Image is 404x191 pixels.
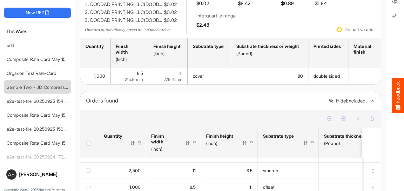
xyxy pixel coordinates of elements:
td: 1000 is template cell Column Header httpsnorthellcomontologiesmapping-rulesorderhasquantity [80,68,111,84]
div: (Pound) [236,51,301,56]
a: Composite Rate Card May 15_s[DATE] [7,112,84,118]
span: cover [193,73,204,79]
span: 8.5 [246,168,252,173]
div: Substrate thickness or weight [324,133,389,139]
span: double sided [313,73,340,79]
div: Orders found [86,96,324,105]
span: $0.02 [163,1,177,9]
h5: $0.02 [196,1,227,6]
div: (Inch) [206,141,233,146]
td: smooth is template cell Column Header httpsnorthellcomontologiesmapping-rulesmaterialhassubstrate... [258,162,319,179]
span: 11 [179,70,182,76]
span: offset [263,184,274,190]
div: (Inch) [116,56,141,62]
span: 1,000 [129,184,141,190]
div: [PERSON_NAME] [19,172,69,177]
td: 8.5 is template cell Column Header httpsnorthellcomontologiesmapping-rulesmeasurementhasfinishsiz... [111,68,148,84]
a: Organon Test Rate-Card [7,70,57,76]
th: Header checkbox [80,128,99,158]
button: dropdownbutton [369,168,376,174]
div: Finish width [151,133,177,145]
div: Material finish [353,43,384,55]
div: (Inch) [151,146,177,152]
td: cover is template cell Column Header httpsnorthellcomontologiesmapping-rulesmaterialhassubstratem... [188,68,231,84]
span: smooth [263,168,278,173]
span: $0.02 [163,9,177,16]
h5: $0.89 [281,1,304,6]
li: DOODAD PRINTING LLC(DOOD… [90,16,177,24]
td: 2500 is template cell Column Header httpsnorthellcomontologiesmapping-rulesorderhasquantity [99,162,146,179]
h6: This Week [4,28,71,35]
div: Finish height [206,133,233,139]
div: Printed sides [313,43,341,49]
span: $0.02 [163,16,177,24]
h5: $8.42 [238,1,270,6]
button: dropdownbutton [369,184,376,191]
li: DOODAD PRINTING LLC(DOOD… [90,9,177,16]
button: Feedback [392,78,404,113]
div: (Inch) [153,51,180,56]
div: Substrate type [193,43,224,49]
div: Default values [345,27,373,32]
span: 80 [298,73,303,79]
td: 80 is template cell Column Header httpsnorthellcomontologiesmapping-rulesmaterialhasmaterialthick... [231,68,308,84]
span: 8.5 [190,184,196,190]
span: 2,500 [129,168,141,173]
a: e2e-test-file_20250925_150856 [7,126,71,132]
td: 11 is template cell Column Header httpsnorthellcomontologiesmapping-rulesmeasurementhasfinishsize... [146,162,201,179]
td: checkbox [80,162,99,179]
div: Finish height [153,43,180,49]
div: Filter Icon [192,140,198,146]
a: edit [7,43,14,48]
div: Quantity [104,133,122,139]
h6: Interquartile range [196,13,236,19]
span: AS [8,172,15,177]
a: e2e-test-file_20250925_154535 [7,98,71,104]
span: 11 [192,168,196,173]
a: Sample Two - JD Compressed 2 [7,84,74,90]
td: is template cell Column Header httpsnorthellcomontologiesmapping-rulesmanufacturinghassubstratefi... [348,68,391,84]
div: Substrate type [263,133,294,139]
div: Filter Icon [137,140,143,146]
td: a098fa4f-8057-46e3-824a-0f8c908388b8 is template cell Column Header [364,162,382,179]
span: 11 [249,184,252,190]
h5: $1.84 [315,1,341,6]
div: Finish width [116,43,141,55]
a: Composite Rate Card May 15_s[DATE] [7,140,84,146]
td: 8.5 is template cell Column Header httpsnorthellcomontologiesmapping-rulesmeasurementhasfinishsiz... [201,162,258,179]
span: 1,000 [94,73,105,79]
h5: $2.48 [196,22,236,28]
button: HideExcluded [329,98,366,104]
li: DOODAD PRINTING LLC(DOOD… [90,1,177,9]
span: 8.5 [137,70,143,76]
div: Filter Icon [310,140,315,146]
div: Substrate thickness or weight [236,43,301,49]
span: 215.9 mm [125,77,143,82]
div: Filter Icon [249,140,254,146]
span: 279.4 mm [164,77,182,82]
div: (Pound) [324,141,389,146]
td: 11 is template cell Column Header httpsnorthellcomontologiesmapping-rulesmeasurementhasfinishsize... [148,68,188,84]
td: double sided is template cell Column Header httpsnorthellcomontologiesmapping-rulesmanufacturingh... [308,68,348,84]
div: Quantity [85,43,103,49]
a: Composite Rate Card May 15_s[DATE] [7,56,84,62]
button: New RFP [4,8,71,18]
em: Updates automatically based on included orders [85,27,171,32]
